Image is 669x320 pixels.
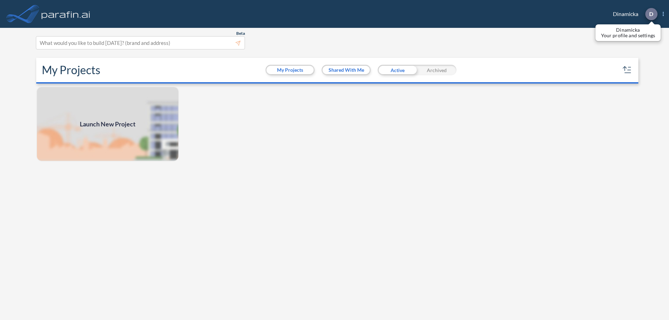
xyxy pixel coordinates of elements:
[267,66,314,74] button: My Projects
[40,7,92,21] img: logo
[378,65,417,75] div: Active
[601,27,655,33] p: Dinamicka
[36,86,179,162] img: add
[622,64,633,76] button: sort
[417,65,456,75] div: Archived
[602,8,664,20] div: Dinamicka
[42,63,100,77] h2: My Projects
[80,119,136,129] span: Launch New Project
[649,11,653,17] p: D
[236,31,245,36] span: Beta
[323,66,370,74] button: Shared With Me
[601,33,655,38] p: Your profile and settings
[36,86,179,162] a: Launch New Project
